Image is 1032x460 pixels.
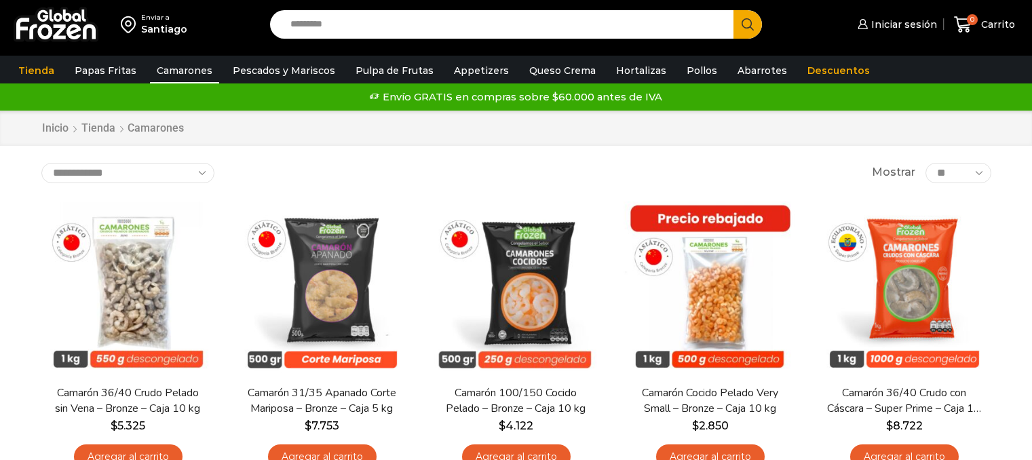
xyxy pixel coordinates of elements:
a: Inicio [41,121,69,136]
a: Camarón 36/40 Crudo Pelado sin Vena – Bronze – Caja 10 kg [50,385,206,417]
a: Camarones [150,58,219,83]
span: $ [305,419,311,432]
a: Queso Crema [522,58,603,83]
span: $ [111,419,117,432]
span: $ [692,419,699,432]
bdi: 4.122 [499,419,533,432]
bdi: 8.722 [886,419,923,432]
span: $ [499,419,505,432]
span: 0 [967,14,978,25]
span: Carrito [978,18,1015,31]
select: Pedido de la tienda [41,163,214,183]
a: Camarón 100/150 Cocido Pelado – Bronze – Caja 10 kg [438,385,594,417]
a: Camarón 36/40 Crudo con Cáscara – Super Prime – Caja 10 kg [826,385,982,417]
div: Santiago [141,22,187,36]
nav: Breadcrumb [41,121,184,136]
a: Iniciar sesión [854,11,937,38]
img: address-field-icon.svg [121,13,141,36]
bdi: 5.325 [111,419,145,432]
a: Abarrotes [731,58,794,83]
a: Pescados y Mariscos [226,58,342,83]
div: Enviar a [141,13,187,22]
a: Descuentos [801,58,877,83]
bdi: 2.850 [692,419,729,432]
span: Iniciar sesión [868,18,937,31]
a: 0 Carrito [951,9,1018,41]
span: $ [886,419,893,432]
h1: Camarones [128,121,184,134]
a: Camarón Cocido Pelado Very Small – Bronze – Caja 10 kg [632,385,788,417]
a: Papas Fritas [68,58,143,83]
a: Pulpa de Frutas [349,58,440,83]
a: Tienda [12,58,61,83]
a: Appetizers [447,58,516,83]
a: Pollos [680,58,724,83]
bdi: 7.753 [305,419,339,432]
a: Tienda [81,121,116,136]
a: Camarón 31/35 Apanado Corte Mariposa – Bronze – Caja 5 kg [244,385,400,417]
a: Hortalizas [609,58,673,83]
button: Search button [733,10,762,39]
span: Mostrar [872,165,915,180]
